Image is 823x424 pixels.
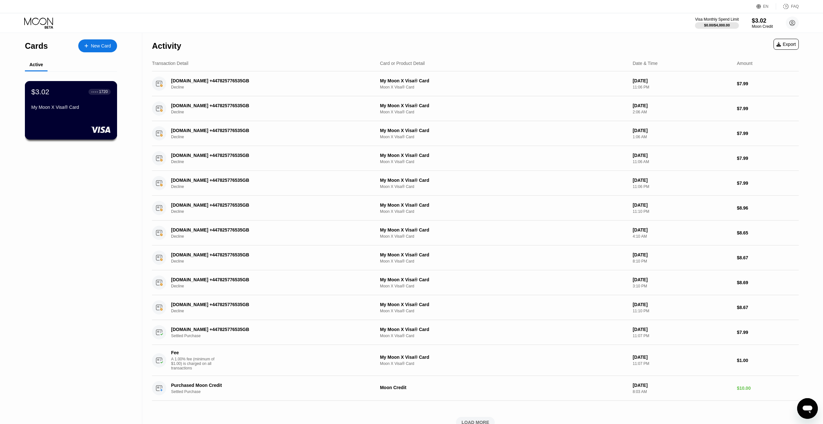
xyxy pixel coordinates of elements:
div: Transaction Detail [152,61,188,66]
div: $7.99 [737,131,799,136]
div: My Moon X Visa® Card [380,302,627,307]
div: [DOMAIN_NAME] +447825776535GB [171,327,358,332]
div: Moon X Visa® Card [380,209,627,214]
div: My Moon X Visa® Card [380,202,627,208]
div: [DATE] [633,355,731,360]
div: New Card [91,43,111,49]
div: 8:03 AM [633,389,731,394]
div: Moon X Visa® Card [380,361,627,366]
div: Moon X Visa® Card [380,284,627,288]
div: Purchased Moon Credit [171,383,358,388]
div: 11:10 PM [633,309,731,313]
div: 11:10 PM [633,209,731,214]
div: EN [756,3,776,10]
div: $7.99 [737,330,799,335]
div: My Moon X Visa® Card [380,128,627,133]
div: Activity [152,41,181,51]
div: Date & Time [633,61,657,66]
div: 11:06 AM [633,160,731,164]
div: [DATE] [633,227,731,233]
div: My Moon X Visa® Card [31,105,111,110]
div: Decline [171,209,372,214]
div: $7.99 [737,81,799,86]
div: [DOMAIN_NAME] +447825776535GBDeclineMy Moon X Visa® CardMoon X Visa® Card[DATE]11:06 PM$7.99 [152,71,799,96]
div: $10.00 [737,386,799,391]
div: Visa Monthly Spend Limit$0.00/$4,000.00 [695,17,739,29]
div: [DOMAIN_NAME] +447825776535GB [171,128,358,133]
div: [DOMAIN_NAME] +447825776535GB [171,153,358,158]
div: Moon X Visa® Card [380,184,627,189]
div: [DOMAIN_NAME] +447825776535GB [171,252,358,257]
div: My Moon X Visa® Card [380,103,627,108]
div: Visa Monthly Spend Limit [695,17,739,22]
div: Decline [171,184,372,189]
div: 3:10 PM [633,284,731,288]
div: [DOMAIN_NAME] +447825776535GB [171,103,358,108]
div: $8.69 [737,280,799,285]
div: $8.67 [737,305,799,310]
div: My Moon X Visa® Card [380,277,627,282]
div: [DOMAIN_NAME] +447825776535GBDeclineMy Moon X Visa® CardMoon X Visa® Card[DATE]11:06 AM$7.99 [152,146,799,171]
div: [DOMAIN_NAME] +447825776535GBDeclineMy Moon X Visa® CardMoon X Visa® Card[DATE]11:06 PM$7.99 [152,171,799,196]
div: Moon X Visa® Card [380,234,627,239]
div: $3.02 [752,17,773,24]
div: [DATE] [633,103,731,108]
div: $7.99 [737,156,799,161]
div: 11:06 PM [633,184,731,189]
div: [DOMAIN_NAME] +447825776535GB [171,277,358,282]
div: [DATE] [633,128,731,133]
div: Export [774,39,799,50]
div: [DATE] [633,153,731,158]
div: My Moon X Visa® Card [380,227,627,233]
div: 8:10 PM [633,259,731,264]
div: [DOMAIN_NAME] +447825776535GB [171,302,358,307]
div: Moon Credit [752,24,773,29]
div: My Moon X Visa® Card [380,153,627,158]
div: [DOMAIN_NAME] +447825776535GBDeclineMy Moon X Visa® CardMoon X Visa® Card[DATE]3:10 PM$8.69 [152,270,799,295]
div: Moon X Visa® Card [380,110,627,114]
div: Moon X Visa® Card [380,334,627,338]
div: $8.67 [737,255,799,260]
div: [DOMAIN_NAME] +447825776535GBDeclineMy Moon X Visa® CardMoon X Visa® Card[DATE]4:10 AM$8.65 [152,221,799,245]
div: A 1.00% fee (minimum of $1.00) is charged on all transactions [171,357,220,370]
div: My Moon X Visa® Card [380,78,627,83]
div: My Moon X Visa® Card [380,327,627,332]
div: [DOMAIN_NAME] +447825776535GBDeclineMy Moon X Visa® CardMoon X Visa® Card[DATE]1:06 AM$7.99 [152,121,799,146]
div: Decline [171,284,372,288]
iframe: Кнопка запуска окна обмена сообщениями [797,398,818,419]
div: 2:06 AM [633,110,731,114]
div: Moon Credit [380,385,627,390]
div: $7.99 [737,181,799,186]
div: [DOMAIN_NAME] +447825776535GB [171,178,358,183]
div: Decline [171,259,372,264]
div: Active [29,62,43,67]
div: $8.96 [737,205,799,211]
div: [DOMAIN_NAME] +447825776535GBDeclineMy Moon X Visa® CardMoon X Visa® Card[DATE]2:06 AM$7.99 [152,96,799,121]
div: [DATE] [633,302,731,307]
div: [DOMAIN_NAME] +447825776535GBSettled PurchaseMy Moon X Visa® CardMoon X Visa® Card[DATE]11:07 PM$... [152,320,799,345]
div: Decline [171,309,372,313]
div: Fee [171,350,216,355]
div: [DOMAIN_NAME] +447825776535GB [171,227,358,233]
div: $0.00 / $4,000.00 [704,23,730,27]
div: My Moon X Visa® Card [380,178,627,183]
div: [DATE] [633,383,731,388]
div: Decline [171,135,372,139]
div: Moon X Visa® Card [380,259,627,264]
div: $1.00 [737,358,799,363]
div: Moon X Visa® Card [380,85,627,89]
div: 11:07 PM [633,361,731,366]
div: Decline [171,85,372,89]
div: Decline [171,110,372,114]
div: [DOMAIN_NAME] +447825776535GB [171,78,358,83]
div: Settled Purchase [171,389,372,394]
div: Export [776,42,796,47]
div: 1:06 AM [633,135,731,139]
div: Cards [25,41,48,51]
div: [DOMAIN_NAME] +447825776535GB [171,202,358,208]
div: EN [763,4,769,9]
div: Moon X Visa® Card [380,160,627,164]
div: $3.02 [31,88,49,96]
div: [DATE] [633,277,731,282]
